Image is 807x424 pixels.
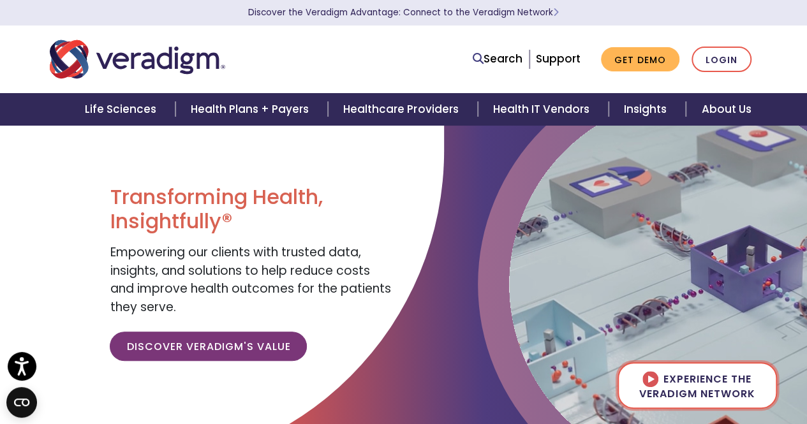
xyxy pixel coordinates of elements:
h1: Transforming Health, Insightfully® [110,185,394,234]
span: Learn More [553,6,559,18]
a: Get Demo [601,47,679,72]
button: Open CMP widget [6,387,37,418]
a: Health Plans + Payers [175,93,328,126]
a: Healthcare Providers [328,93,477,126]
a: About Us [686,93,766,126]
a: Login [692,47,751,73]
a: Insights [609,93,686,126]
a: Life Sciences [70,93,175,126]
img: Veradigm logo [50,38,225,80]
a: Search [473,50,522,68]
a: Discover Veradigm's Value [110,332,307,361]
a: Discover the Veradigm Advantage: Connect to the Veradigm NetworkLearn More [248,6,559,18]
a: Support [536,51,581,66]
a: Health IT Vendors [478,93,609,126]
span: Empowering our clients with trusted data, insights, and solutions to help reduce costs and improv... [110,244,390,316]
